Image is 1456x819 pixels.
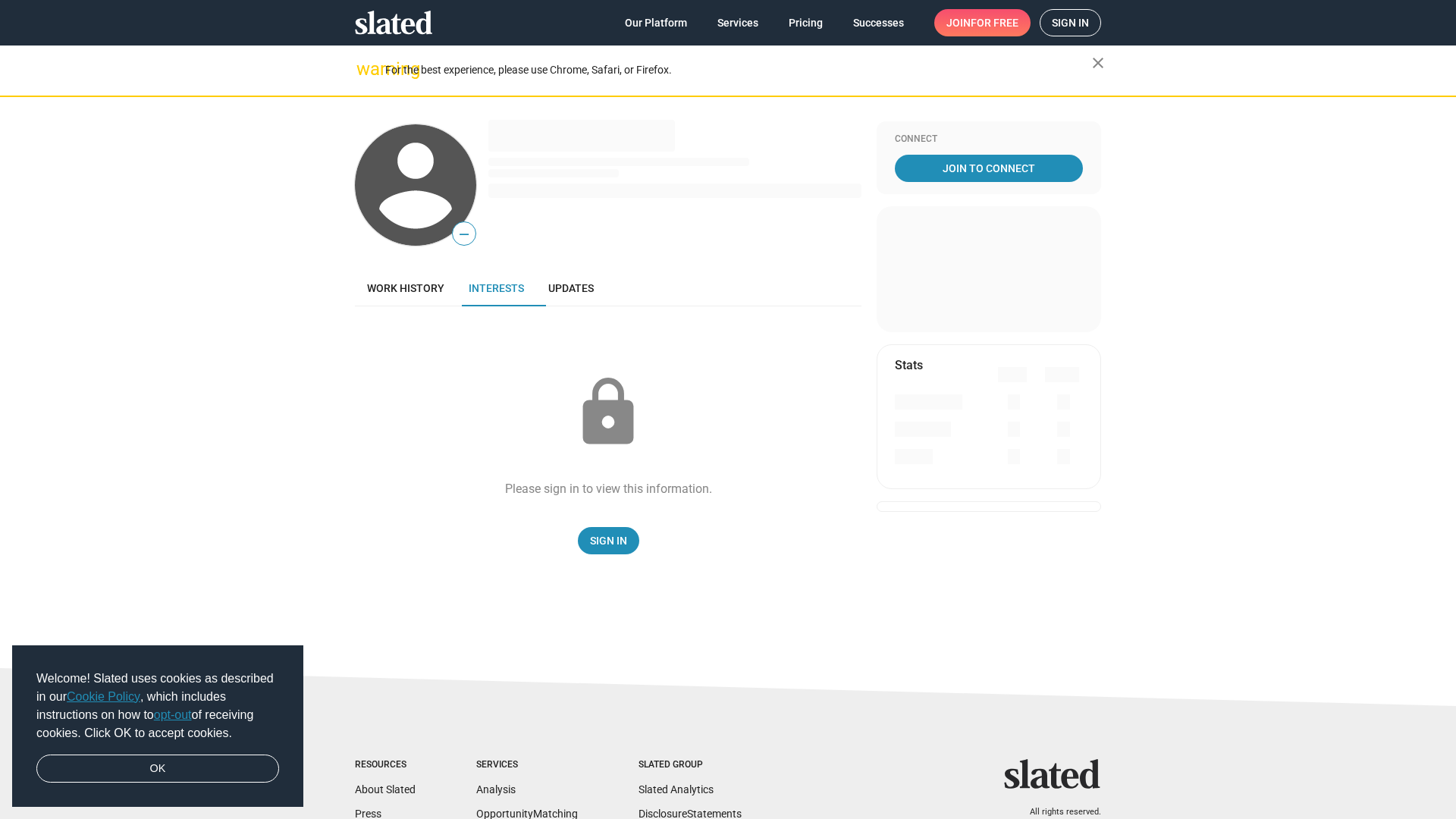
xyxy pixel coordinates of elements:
a: Work history [355,270,457,306]
div: For the best experience, please use Chrome, Safari, or Firefox. [385,60,1092,80]
a: Sign in [1040,9,1101,36]
span: Successes [853,9,904,36]
a: Joinfor free [934,9,1031,36]
span: for free [971,9,1018,36]
span: Join [946,9,1018,36]
a: Sign In [578,527,639,554]
div: Services [476,759,578,771]
mat-icon: lock [570,375,646,450]
a: Interests [457,270,536,306]
a: dismiss cookie message [36,755,279,783]
span: Interests [469,282,524,294]
a: Updates [536,270,606,306]
div: Connect [895,133,1083,146]
mat-icon: close [1089,54,1107,72]
a: Services [705,9,770,36]
mat-card-title: Stats [895,357,923,373]
span: Updates [548,282,594,294]
a: Slated Analytics [639,783,714,795]
a: Our Platform [613,9,699,36]
div: Please sign in to view this information. [505,481,712,497]
span: Welcome! Slated uses cookies as described in our , which includes instructions on how to of recei... [36,670,279,742]
span: Sign In [590,527,627,554]
span: Work history [367,282,444,294]
span: Sign in [1052,10,1089,36]
span: Join To Connect [898,155,1080,182]
a: Pricing [777,9,835,36]
a: About Slated [355,783,416,795]
div: Slated Group [639,759,742,771]
mat-icon: warning [356,60,375,78]
a: Analysis [476,783,516,795]
span: Our Platform [625,9,687,36]
a: Join To Connect [895,155,1083,182]
a: Cookie Policy [67,690,140,703]
span: — [453,224,475,244]
span: Pricing [789,9,823,36]
div: Resources [355,759,416,771]
div: cookieconsent [12,645,303,808]
span: Services [717,9,758,36]
a: Successes [841,9,916,36]
a: opt-out [154,708,192,721]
